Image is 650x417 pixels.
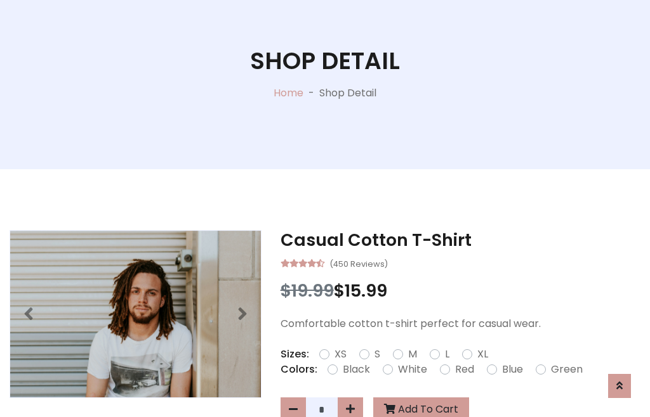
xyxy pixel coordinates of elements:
label: Black [343,362,370,377]
label: Blue [502,362,523,377]
h1: Shop Detail [250,47,400,75]
p: Comfortable cotton t-shirt perfect for casual wear. [281,316,640,331]
span: $19.99 [281,279,334,302]
span: 15.99 [345,279,387,302]
h3: Casual Cotton T-Shirt [281,230,640,250]
label: S [375,347,380,362]
img: Image [10,231,261,397]
p: Colors: [281,362,317,377]
p: Sizes: [281,347,309,362]
h3: $ [281,281,640,301]
label: L [445,347,449,362]
label: XS [335,347,347,362]
p: - [303,86,319,101]
p: Shop Detail [319,86,376,101]
label: Red [455,362,474,377]
label: Green [551,362,583,377]
label: White [398,362,427,377]
label: M [408,347,417,362]
small: (450 Reviews) [329,255,388,271]
label: XL [477,347,488,362]
a: Home [274,86,303,100]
